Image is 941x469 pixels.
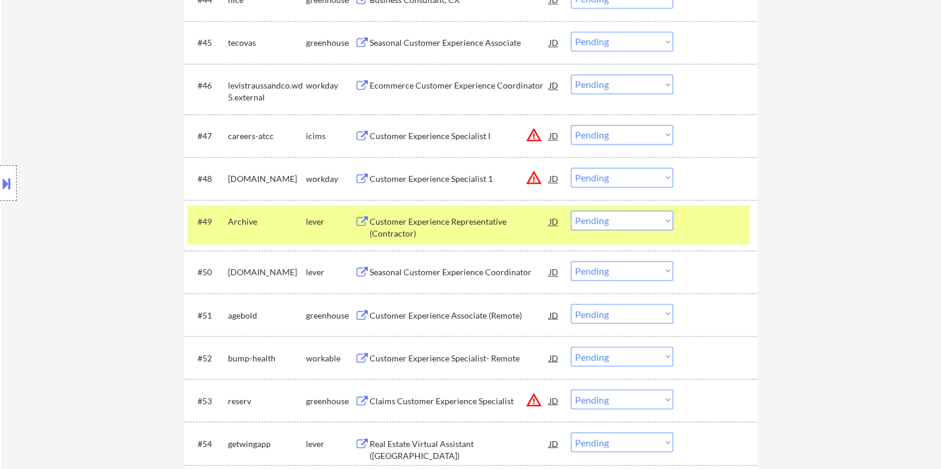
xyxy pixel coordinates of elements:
[227,80,305,103] div: levistraussandco.wd5.external
[305,352,354,364] div: workable
[548,261,559,282] div: JD
[548,347,559,368] div: JD
[548,210,559,232] div: JD
[548,168,559,189] div: JD
[197,37,218,49] div: #45
[548,389,559,411] div: JD
[305,37,354,49] div: greenhouse
[305,395,354,407] div: greenhouse
[369,37,549,49] div: Seasonal Customer Experience Associate
[197,437,218,449] div: #54
[369,216,549,239] div: Customer Experience Representative (Contractor)
[227,173,305,185] div: [DOMAIN_NAME]
[525,169,542,186] button: warning_amber
[548,304,559,325] div: JD
[369,437,549,461] div: Real Estate Virtual Assistant ([GEOGRAPHIC_DATA])
[305,216,354,228] div: lever
[305,130,354,142] div: icims
[525,127,542,143] button: warning_amber
[305,80,354,92] div: workday
[227,352,305,364] div: bump-health
[369,352,549,364] div: Customer Experience Specialist- Remote
[548,32,559,53] div: JD
[369,266,549,278] div: Seasonal Customer Experience Coordinator
[197,309,218,321] div: #51
[305,266,354,278] div: lever
[369,395,549,407] div: Claims Customer Experience Specialist
[227,395,305,407] div: reserv
[548,74,559,96] div: JD
[227,130,305,142] div: careers-atcc
[369,130,549,142] div: Customer Experience Specialist I
[227,37,305,49] div: tecovas
[197,395,218,407] div: #53
[369,173,549,185] div: Customer Experience Specialist 1
[369,80,549,92] div: Ecommerce Customer Experience Coordinator
[197,352,218,364] div: #52
[525,391,542,408] button: warning_amber
[305,437,354,449] div: lever
[548,125,559,146] div: JD
[305,309,354,321] div: greenhouse
[369,309,549,321] div: Customer Experience Associate (Remote)
[227,437,305,449] div: getwingapp
[548,432,559,454] div: JD
[227,216,305,228] div: Archive
[305,173,354,185] div: workday
[227,266,305,278] div: [DOMAIN_NAME]
[227,309,305,321] div: agebold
